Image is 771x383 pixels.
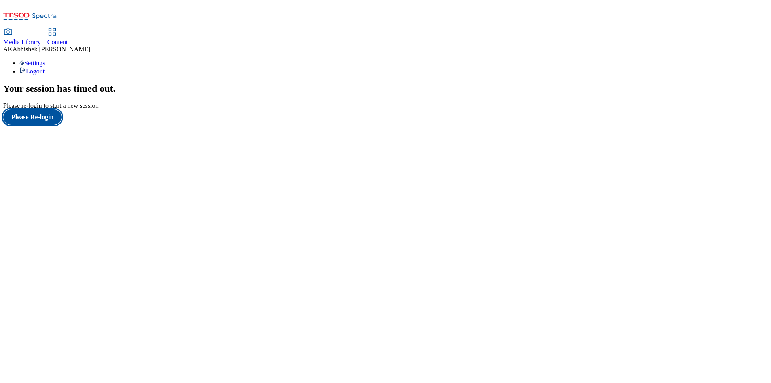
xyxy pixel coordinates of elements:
[19,60,45,66] a: Settings
[3,109,62,125] button: Please Re-login
[3,83,768,94] h2: Your session has timed out
[3,46,13,53] span: AK
[47,39,68,45] span: Content
[3,102,768,109] div: Please re-login to start a new session
[13,46,90,53] span: Abhishek [PERSON_NAME]
[113,83,116,94] span: .
[19,68,45,75] a: Logout
[3,109,768,125] a: Please Re-login
[3,39,41,45] span: Media Library
[47,29,68,46] a: Content
[3,29,41,46] a: Media Library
